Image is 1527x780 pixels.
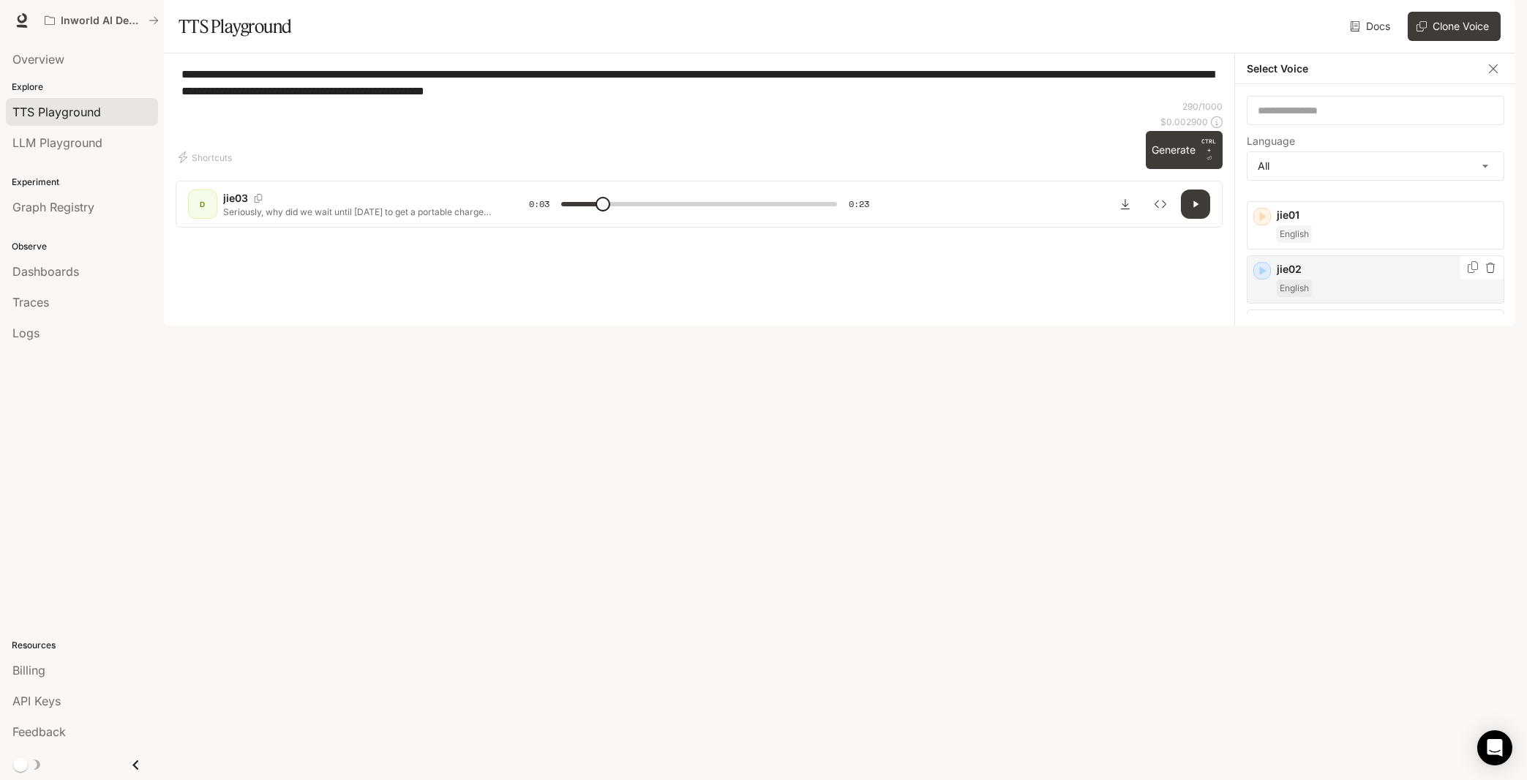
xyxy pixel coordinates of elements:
button: Copy Voice ID [248,194,269,203]
button: Copy Voice ID [1466,261,1480,273]
p: jie03 [223,191,248,206]
h1: TTS Playground [179,12,292,41]
p: $ 0.002900 [1160,116,1208,128]
div: Open Intercom Messenger [1477,730,1512,765]
button: GenerateCTRL +⏎ [1146,131,1223,169]
a: Docs [1347,12,1396,41]
button: Shortcuts [176,146,238,169]
p: 290 / 1000 [1182,100,1223,113]
div: All [1248,152,1504,180]
p: jie01 [1277,208,1498,222]
button: Clone Voice [1408,12,1501,41]
p: ⏎ [1201,137,1217,163]
span: 0:03 [529,197,549,211]
span: English [1277,225,1312,243]
p: CTRL + [1201,137,1217,154]
span: 0:23 [849,197,869,211]
button: Download audio [1111,190,1140,219]
p: Language [1247,136,1295,146]
button: All workspaces [38,6,165,35]
p: Inworld AI Demos [61,15,143,27]
div: D [191,192,214,216]
span: English [1277,280,1312,297]
p: Seriously, why did we wait until [DATE] to get a portable charger this good? It’s sleek, not bulk... [223,206,494,218]
button: Inspect [1146,190,1175,219]
p: jie02 [1277,262,1498,277]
